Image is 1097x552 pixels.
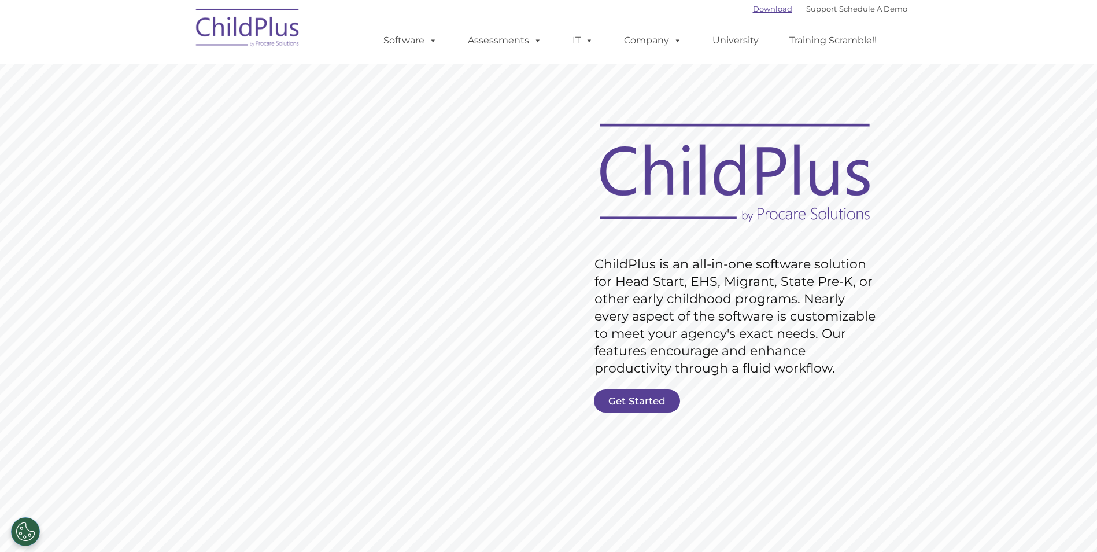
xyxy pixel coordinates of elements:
[778,29,888,52] a: Training Scramble!!
[594,256,881,377] rs-layer: ChildPlus is an all-in-one software solution for Head Start, EHS, Migrant, State Pre-K, or other ...
[190,1,306,58] img: ChildPlus by Procare Solutions
[753,4,907,13] font: |
[612,29,693,52] a: Company
[908,427,1097,552] iframe: Chat Widget
[456,29,553,52] a: Assessments
[594,389,680,413] a: Get Started
[372,29,449,52] a: Software
[701,29,770,52] a: University
[561,29,605,52] a: IT
[806,4,837,13] a: Support
[839,4,907,13] a: Schedule A Demo
[11,517,40,546] button: Cookies Settings
[753,4,792,13] a: Download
